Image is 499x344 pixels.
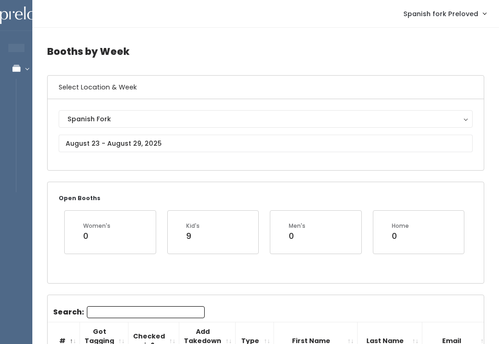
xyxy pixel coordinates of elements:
[59,110,473,128] button: Spanish Fork
[403,9,478,19] span: Spanish fork Preloved
[48,76,484,99] h6: Select Location & Week
[394,4,495,24] a: Spanish fork Preloved
[59,135,473,152] input: August 23 - August 29, 2025
[186,222,200,230] div: Kid's
[59,194,100,202] small: Open Booths
[53,306,205,318] label: Search:
[47,39,484,64] h4: Booths by Week
[83,222,110,230] div: Women's
[186,230,200,242] div: 9
[87,306,205,318] input: Search:
[392,230,409,242] div: 0
[289,230,305,242] div: 0
[83,230,110,242] div: 0
[67,114,464,124] div: Spanish Fork
[289,222,305,230] div: Men's
[392,222,409,230] div: Home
